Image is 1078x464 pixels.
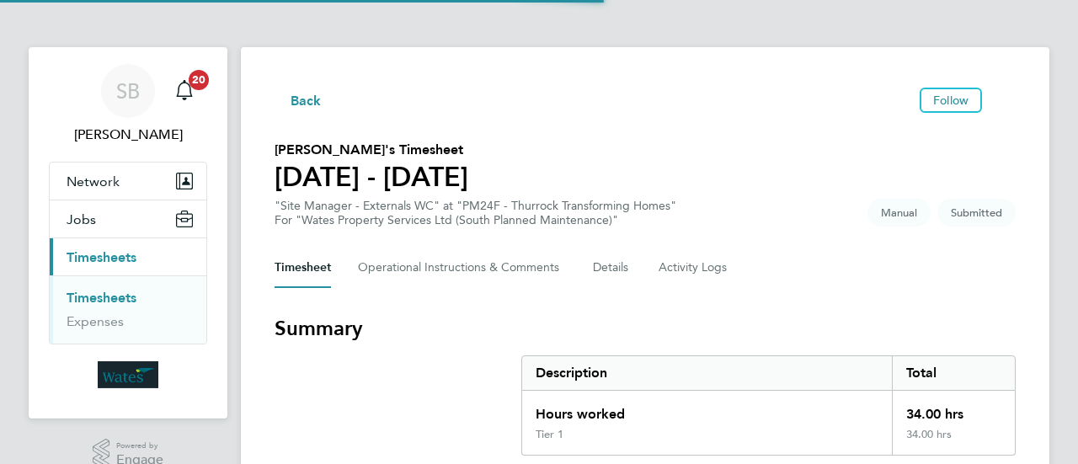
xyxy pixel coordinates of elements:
button: Timesheets [50,238,206,275]
span: Network [67,173,120,189]
button: Back [275,89,322,110]
div: For "Wates Property Services Ltd (South Planned Maintenance)" [275,213,676,227]
div: Description [522,356,892,390]
span: 20 [189,70,209,90]
span: Powered by [116,439,163,453]
a: Go to home page [49,361,207,388]
button: Activity Logs [659,248,729,288]
div: Tier 1 [536,428,563,441]
a: SB[PERSON_NAME] [49,64,207,145]
span: Back [291,91,322,111]
a: 20 [168,64,201,118]
h3: Summary [275,315,1016,342]
span: This timesheet was manually created. [867,199,931,227]
button: Operational Instructions & Comments [358,248,566,288]
div: "Site Manager - Externals WC" at "PM24F - Thurrock Transforming Homes" [275,199,676,227]
span: This timesheet is Submitted. [937,199,1016,227]
button: Details [593,248,632,288]
a: Expenses [67,313,124,329]
button: Jobs [50,200,206,237]
div: Total [892,356,1015,390]
span: Jobs [67,211,96,227]
button: Follow [920,88,982,113]
img: wates-logo-retina.png [98,361,158,388]
div: Timesheets [50,275,206,344]
div: Summary [521,355,1016,456]
div: 34.00 hrs [892,391,1015,428]
button: Network [50,163,206,200]
button: Timesheet [275,248,331,288]
a: Timesheets [67,290,136,306]
h1: [DATE] - [DATE] [275,160,468,194]
div: Hours worked [522,391,892,428]
span: SB [116,80,140,102]
span: Simon Bennett [49,125,207,145]
div: 34.00 hrs [892,428,1015,455]
button: Timesheets Menu [989,96,1016,104]
span: Follow [933,93,969,108]
h2: [PERSON_NAME]'s Timesheet [275,140,468,160]
span: Timesheets [67,249,136,265]
nav: Main navigation [29,47,227,419]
